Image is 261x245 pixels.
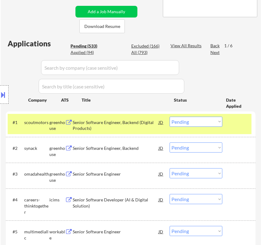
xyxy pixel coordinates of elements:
[13,171,19,177] div: #3
[24,171,49,177] div: omadahealth
[158,142,164,154] div: JD
[13,229,19,235] div: #5
[73,197,159,209] div: Senior Software Developer (AI & Digital Solution)
[82,97,168,103] div: Title
[24,229,49,241] div: multimediallc
[49,229,65,241] div: workable
[73,145,159,151] div: Senior Software Engineer, Backend
[210,49,220,56] div: Next
[24,197,49,215] div: careers-thinktogether
[131,49,162,56] div: All (793)
[73,171,159,177] div: Senior Software Engineer
[13,197,19,203] div: #4
[171,43,203,49] div: View All Results
[158,194,164,205] div: JD
[41,60,179,75] input: Search by company (case sensitive)
[224,43,238,49] div: 1 / 6
[210,43,220,49] div: Back
[79,19,125,33] button: Download Resume
[49,197,65,203] div: icims
[174,94,217,105] div: Status
[158,117,164,128] div: JD
[158,226,164,237] div: JD
[131,43,162,49] div: Excluded (166)
[73,119,159,131] div: Senior Software Engineer, Backend (Digital Products)
[75,6,137,17] button: Add a Job Manually
[226,97,248,109] div: Date Applied
[49,171,65,183] div: greenhouse
[39,79,184,94] input: Search by title (case sensitive)
[158,168,164,179] div: JD
[73,229,159,235] div: Senior Software Engineer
